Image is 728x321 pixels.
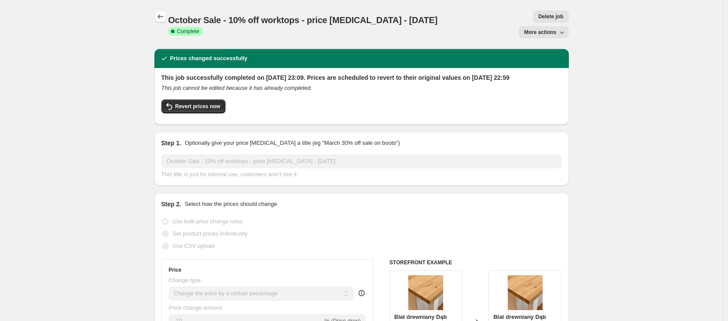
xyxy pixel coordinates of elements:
[161,73,562,82] h2: This job successfully completed on [DATE] 23:09. Prices are scheduled to revert to their original...
[508,275,543,310] img: dab-natura-lity-lamela-40mm-2_80x.jpg
[173,242,215,249] span: Use CSV upload
[169,304,222,311] span: Price change amount
[170,54,248,63] h2: Prices changed successfully
[519,26,568,38] button: More actions
[175,103,220,110] span: Revert prices now
[390,259,562,266] h6: STOREFRONT EXAMPLE
[177,28,199,35] span: Complete
[533,10,568,23] button: Delete job
[168,15,437,25] span: October Sale - 10% off worktops - price [MEDICAL_DATA] - [DATE]
[173,230,248,237] span: Set product prices individually
[154,10,167,23] button: Price change jobs
[161,171,297,178] span: This title is just for internal use, customers won't see it
[161,139,181,147] h2: Step 1.
[524,29,556,36] span: More actions
[185,139,400,147] p: Optionally give your price [MEDICAL_DATA] a title (eg "March 30% off sale on boots")
[173,218,243,225] span: Use bulk price change rules
[161,200,181,208] h2: Step 2.
[161,154,562,168] input: 30% off holiday sale
[161,85,312,91] i: This job cannot be edited because it has already completed.
[538,13,563,20] span: Delete job
[185,200,277,208] p: Select how the prices should change
[408,275,443,310] img: dab-natura-lity-lamela-40mm-2_80x.jpg
[161,99,226,113] button: Revert prices now
[169,277,201,283] span: Change type
[357,289,366,297] div: help
[169,266,181,273] h3: Price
